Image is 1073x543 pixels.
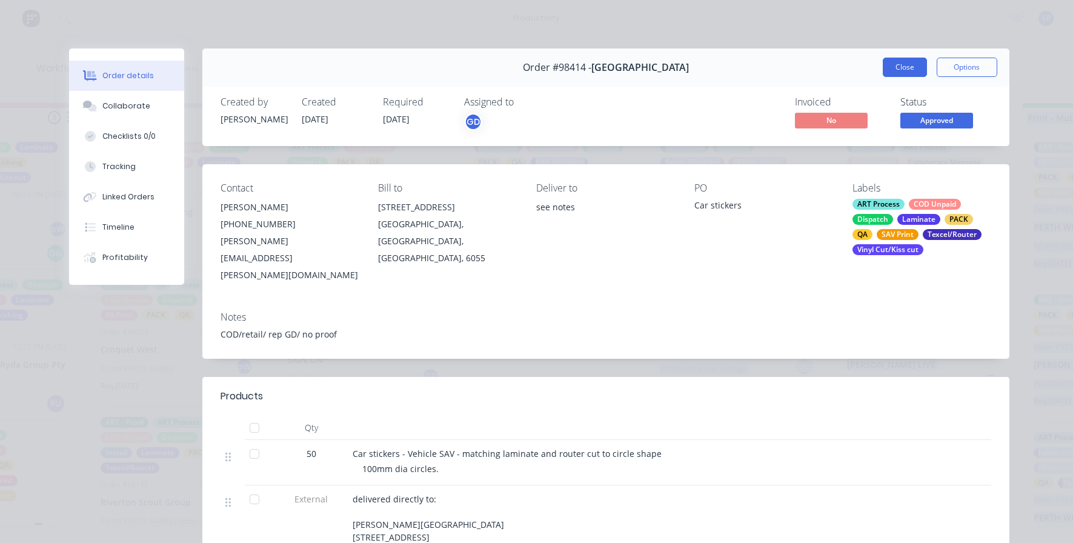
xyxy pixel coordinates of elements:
button: Timeline [69,212,184,242]
button: Profitability [69,242,184,273]
div: Notes [221,311,991,323]
div: [GEOGRAPHIC_DATA], [GEOGRAPHIC_DATA], [GEOGRAPHIC_DATA], 6055 [378,216,517,267]
div: Created by [221,96,287,108]
div: see notes [536,199,675,216]
button: Checklists 0/0 [69,121,184,152]
div: Car stickers [694,199,833,216]
div: QA [852,229,872,240]
span: delivered directly to: [PERSON_NAME][GEOGRAPHIC_DATA] [STREET_ADDRESS] [353,493,504,543]
div: Profitability [102,252,148,263]
span: [GEOGRAPHIC_DATA] [591,62,689,73]
div: Tracking [102,161,136,172]
span: 100mm dia circles. [362,463,439,475]
div: Vinyl Cut/Kiss cut [852,244,923,255]
div: [STREET_ADDRESS] [378,199,517,216]
div: ART Process [852,199,905,210]
div: Dispatch [852,214,893,225]
div: Deliver to [536,182,675,194]
span: Order #98414 - [523,62,591,73]
span: [DATE] [383,113,410,125]
div: Qty [275,416,348,440]
div: COD/retail/ rep GD/ no proof [221,328,991,341]
div: Timeline [102,222,135,233]
div: [STREET_ADDRESS][GEOGRAPHIC_DATA], [GEOGRAPHIC_DATA], [GEOGRAPHIC_DATA], 6055 [378,199,517,267]
div: [PERSON_NAME] [221,199,359,216]
button: Order details [69,61,184,91]
span: No [795,113,868,128]
div: Required [383,96,450,108]
div: Contact [221,182,359,194]
div: PACK [945,214,973,225]
div: Order details [102,70,154,81]
button: Collaborate [69,91,184,121]
span: External [280,493,343,505]
div: [PERSON_NAME][EMAIL_ADDRESS][PERSON_NAME][DOMAIN_NAME] [221,233,359,284]
div: Status [900,96,991,108]
button: Close [883,58,927,77]
button: Approved [900,113,973,131]
button: Tracking [69,152,184,182]
div: Texcel/Router [923,229,982,240]
span: [DATE] [302,113,328,125]
div: SAV Print [877,229,919,240]
span: Approved [900,113,973,128]
div: COD Unpaid [909,199,961,210]
div: PO [694,182,833,194]
span: Car stickers - Vehicle SAV - matching laminate and router cut to circle shape [353,448,662,459]
div: Linked Orders [102,192,154,202]
div: Laminate [897,214,940,225]
div: Collaborate [102,101,150,112]
div: [PERSON_NAME][PHONE_NUMBER][PERSON_NAME][EMAIL_ADDRESS][PERSON_NAME][DOMAIN_NAME] [221,199,359,284]
div: see notes [536,199,675,238]
div: [PHONE_NUMBER] [221,216,359,233]
span: 50 [307,447,316,460]
button: GD [464,113,482,131]
div: Created [302,96,368,108]
div: Invoiced [795,96,886,108]
div: Checklists 0/0 [102,131,156,142]
div: Bill to [378,182,517,194]
div: Products [221,389,263,404]
button: Linked Orders [69,182,184,212]
div: [PERSON_NAME] [221,113,287,125]
button: Options [937,58,997,77]
div: Labels [852,182,991,194]
div: Assigned to [464,96,585,108]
